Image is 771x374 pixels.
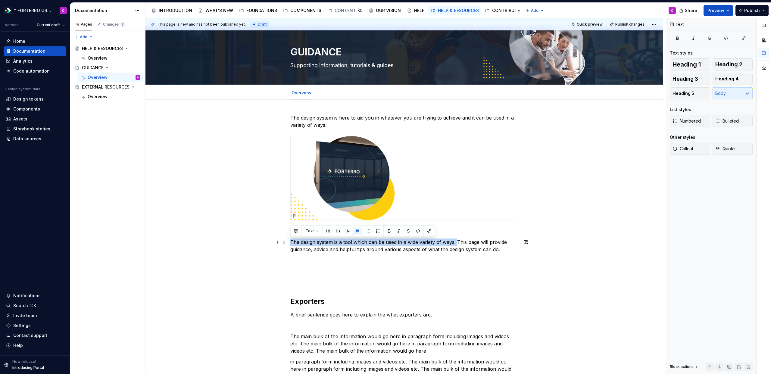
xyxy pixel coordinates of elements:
[72,44,143,53] a: HELP & RESOURCES
[670,364,694,369] div: Block actions
[82,45,123,51] div: HELP & RESOURCES
[414,8,425,14] div: HELP
[670,58,710,70] button: Heading 1
[671,8,673,13] div: C
[72,44,143,101] div: Page tree
[13,58,33,64] div: Analytics
[72,82,143,92] a: EXTERNAL RESOURCES
[335,8,356,14] div: CONTENT
[13,48,45,54] div: Documentation
[482,6,522,15] a: CONTRIBUTE
[4,321,66,330] a: Settings
[673,90,694,96] span: Heading 5
[13,106,40,112] div: Components
[673,61,701,67] span: Heading 1
[569,20,605,29] button: Quick preview
[37,23,60,27] span: Current draft
[670,87,710,99] button: Heading 5
[13,116,27,122] div: Assets
[4,104,66,114] a: Components
[4,66,66,76] a: Code automation
[492,8,520,14] div: CONTRIBUTE
[13,126,50,132] div: Storybook stories
[670,143,710,155] button: Callout
[4,124,66,134] a: Storybook stories
[78,92,143,101] a: Overview
[615,22,645,27] span: Publish changes
[13,313,37,319] div: Invite team
[4,341,66,350] button: Help
[289,45,517,59] textarea: GUIDANCE
[715,146,735,152] span: Quote
[523,6,546,15] button: Add
[1,4,69,17] button: * FORTERRO GROUP *C
[289,61,517,70] textarea: Supporting information, tutorials & guides
[13,293,41,299] div: Notifications
[159,8,192,14] div: INTRODUCTION
[715,118,739,124] span: Bulleted
[4,331,66,340] button: Contact support
[670,363,699,371] div: Block actions
[673,118,701,124] span: Numbered
[4,114,66,124] a: Assets
[715,76,738,82] span: Heading 4
[72,33,95,41] button: Add
[4,94,66,104] a: Design tokens
[78,53,143,63] a: Overview
[376,8,401,14] div: OUR VISION
[713,115,753,127] button: Bulleted
[670,134,695,140] div: Other styles
[196,6,236,15] a: WHAT'S NEW
[289,86,314,99] div: Overview
[205,8,233,14] div: WHAT'S NEW
[291,136,518,220] img: e3b69e26-777f-452b-87bd-76241c066df0.png
[13,38,25,44] div: Home
[713,143,753,155] button: Quote
[13,323,31,329] div: Settings
[13,136,41,142] div: Data sources
[290,311,518,318] p: A brief sentence goes here to explain the what exporters are.
[673,146,693,152] span: Callout
[4,311,66,320] a: Invite team
[676,5,701,16] button: Share
[149,6,195,15] a: INTRODUCTION
[82,65,104,71] div: GUIDANCE
[258,22,267,27] span: Draft
[290,8,321,14] div: COMPONENTS
[744,8,760,14] span: Publish
[12,359,36,364] p: New release!
[13,332,47,338] div: Contact support
[75,8,132,14] div: Documentation
[290,114,518,129] p: The design system is here to aid you in whatever you are trying to achieve and it can be used in ...
[685,8,697,14] span: Share
[670,115,710,127] button: Numbered
[34,21,67,29] button: Current draft
[80,35,87,39] span: Add
[88,55,108,61] div: Overview
[4,36,66,46] a: Home
[735,5,769,16] button: Publish
[13,68,50,74] div: Code automation
[13,342,23,348] div: Help
[404,6,427,15] a: HELP
[670,73,710,85] button: Heading 3
[707,8,724,14] span: Preview
[704,5,733,16] button: Preview
[715,61,742,67] span: Heading 2
[88,74,108,80] div: Overview
[13,96,44,102] div: Design tokens
[13,303,36,309] div: Search ⌘K
[4,134,66,144] a: Data sources
[670,50,693,56] div: Text styles
[149,5,522,17] div: Page tree
[325,6,365,15] a: CONTENT
[290,297,518,306] h2: Exporters
[428,6,481,15] a: HELP & RESOURCES
[5,23,19,27] div: Version
[237,6,279,15] a: FOUNDATIONS
[281,6,324,15] a: COMPONENTS
[78,73,143,82] a: OverviewC
[12,365,44,370] p: Introducing Portal
[120,22,125,27] span: 6
[4,291,66,301] button: Notifications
